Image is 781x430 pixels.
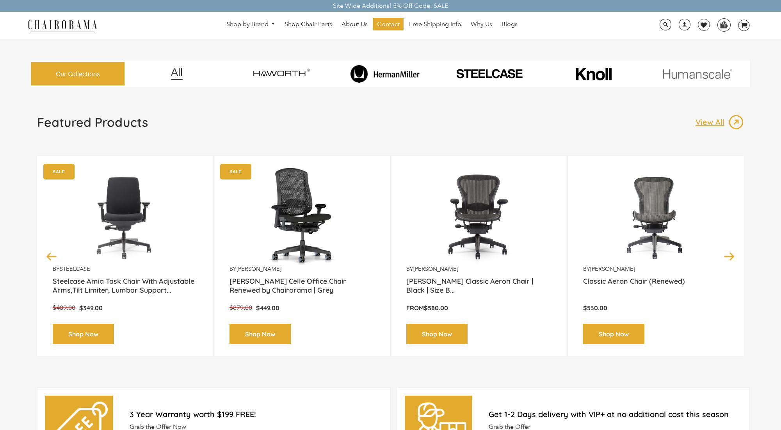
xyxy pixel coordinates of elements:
img: Amia Chair by chairorama.com [53,168,198,265]
button: Previous [45,249,59,263]
h2: Get 1-2 Days delivery with VIP+ at no additional cost this season [489,409,742,419]
a: Shop by Brand [222,18,279,30]
a: Contact [373,18,404,30]
span: $530.00 [583,304,607,312]
img: WhatsApp_Image_2024-07-12_at_16.23.01.webp [718,19,730,30]
span: About Us [342,20,368,28]
a: [PERSON_NAME] [237,265,281,272]
img: Classic Aeron Chair (Renewed) - chairorama [583,168,728,265]
p: by [583,265,728,273]
a: Shop Now [53,324,114,345]
a: Shop Now [583,324,644,345]
span: $489.00 [53,304,75,311]
span: Contact [377,20,400,28]
a: [PERSON_NAME] [413,265,458,272]
a: Blogs [498,18,521,30]
img: chairorama [23,19,101,32]
span: Shop Chair Parts [285,20,332,28]
span: Blogs [502,20,518,28]
img: image_8_173eb7e0-7579-41b4-bc8e-4ba0b8ba93e8.png [335,65,436,82]
img: image_7_14f0750b-d084-457f-979a-a1ab9f6582c4.png [231,62,331,86]
nav: DesktopNavigation [135,18,609,32]
img: Herman Miller Classic Aeron Chair | Black | Size B (Renewed) - chairorama [406,168,552,265]
a: Classic Aeron Chair (Renewed) [583,277,728,296]
text: SALE [53,169,65,174]
a: About Us [338,18,372,30]
p: From [406,304,552,312]
button: Next [722,249,736,263]
a: View All [696,114,744,130]
a: Our Collections [31,62,125,86]
a: [PERSON_NAME] [590,265,635,272]
h1: Featured Products [37,114,148,130]
img: image_12.png [155,68,198,80]
a: Why Us [467,18,496,30]
span: $449.00 [256,304,279,312]
p: View All [696,117,728,127]
span: Free Shipping Info [409,20,461,28]
a: [PERSON_NAME] Celle Office Chair Renewed by Chairorama | Grey [229,277,375,296]
a: Amia Chair by chairorama.com Renewed Amia Chair chairorama.com [53,168,198,265]
a: Herman Miller Celle Office Chair Renewed by Chairorama | Grey - chairorama Herman Miller Celle Of... [229,168,375,265]
a: Shop Now [406,324,468,345]
img: image_10_1.png [558,67,629,81]
img: Herman Miller Celle Office Chair Renewed by Chairorama | Grey - chairorama [229,168,375,265]
p: by [406,265,552,273]
a: Steelcase [60,265,90,272]
a: [PERSON_NAME] Classic Aeron Chair | Black | Size B... [406,277,552,296]
a: Free Shipping Info [405,18,465,30]
a: Featured Products [37,114,148,136]
a: Classic Aeron Chair (Renewed) - chairorama Classic Aeron Chair (Renewed) - chairorama [583,168,728,265]
h2: 3 Year Warranty worth $199 FREE! [130,409,382,419]
span: Why Us [471,20,492,28]
a: Herman Miller Classic Aeron Chair | Black | Size B (Renewed) - chairorama Herman Miller Classic A... [406,168,552,265]
p: by [229,265,375,273]
a: Steelcase Amia Task Chair With Adjustable Arms,Tilt Limiter, Lumbar Support... [53,277,198,296]
a: Shop Chair Parts [281,18,336,30]
a: Shop Now [229,324,291,345]
img: image_13.png [728,114,744,130]
p: by [53,265,198,273]
span: $349.00 [79,304,103,312]
img: PHOTO-2024-07-09-00-53-10-removebg-preview.png [439,68,540,80]
img: image_11.png [647,69,748,79]
span: $879.00 [229,304,252,311]
span: $580.00 [424,304,448,312]
text: SALE [229,169,242,174]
